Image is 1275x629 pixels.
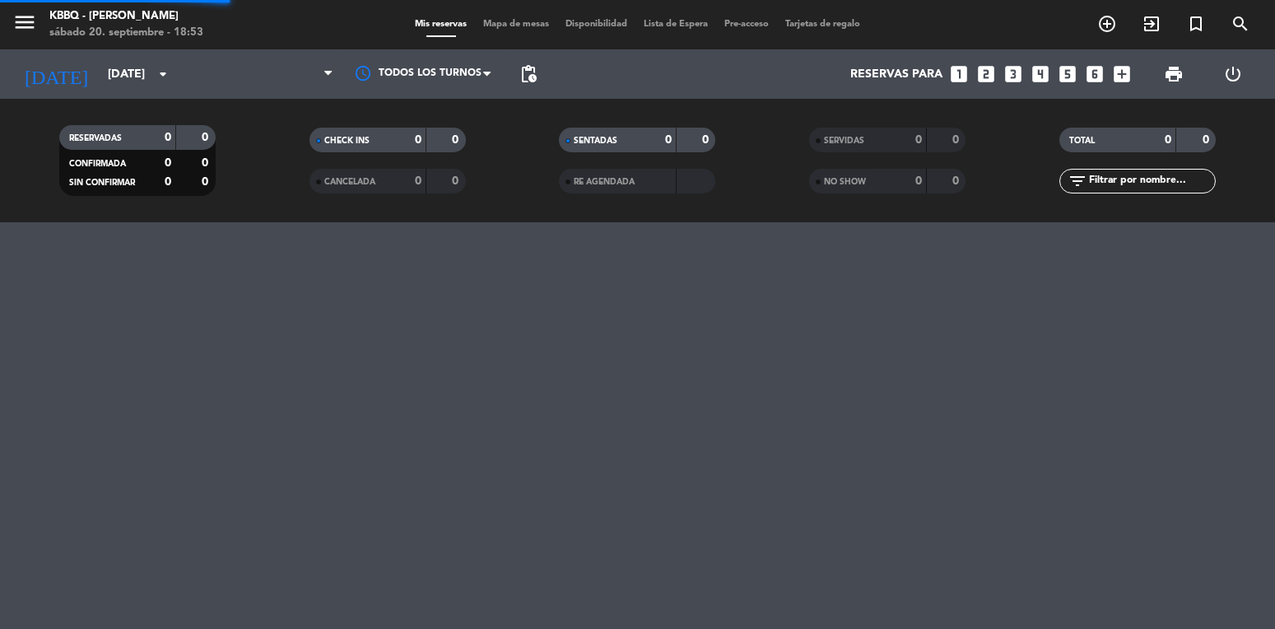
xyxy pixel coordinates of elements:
[1231,14,1250,34] i: search
[1084,63,1105,85] i: looks_6
[850,68,942,82] span: Reservas para
[1186,14,1206,34] i: turned_in_not
[452,134,462,146] strong: 0
[1068,171,1087,191] i: filter_list
[165,132,171,143] strong: 0
[716,20,777,29] span: Pre-acceso
[165,176,171,188] strong: 0
[574,178,635,186] span: RE AGENDADA
[69,179,135,187] span: SIN CONFIRMAR
[1164,64,1184,84] span: print
[665,134,672,146] strong: 0
[975,63,997,85] i: looks_two
[324,178,375,186] span: CANCELADA
[1003,63,1024,85] i: looks_3
[12,56,100,92] i: [DATE]
[452,175,462,187] strong: 0
[1165,134,1171,146] strong: 0
[1030,63,1051,85] i: looks_4
[165,157,171,169] strong: 0
[557,20,635,29] span: Disponibilidad
[952,134,962,146] strong: 0
[1057,63,1078,85] i: looks_5
[12,10,37,35] i: menu
[415,134,421,146] strong: 0
[12,10,37,40] button: menu
[1203,49,1263,99] div: LOG OUT
[153,64,173,84] i: arrow_drop_down
[1223,64,1243,84] i: power_settings_new
[69,134,122,142] span: RESERVADAS
[824,178,866,186] span: NO SHOW
[777,20,868,29] span: Tarjetas de regalo
[1069,137,1095,145] span: TOTAL
[1142,14,1161,34] i: exit_to_app
[702,134,712,146] strong: 0
[948,63,970,85] i: looks_one
[574,137,617,145] span: SENTADAS
[1097,14,1117,34] i: add_circle_outline
[519,64,538,84] span: pending_actions
[202,157,212,169] strong: 0
[915,134,922,146] strong: 0
[49,25,203,41] div: sábado 20. septiembre - 18:53
[202,132,212,143] strong: 0
[324,137,370,145] span: CHECK INS
[415,175,421,187] strong: 0
[407,20,475,29] span: Mis reservas
[915,175,922,187] strong: 0
[1203,134,1212,146] strong: 0
[635,20,716,29] span: Lista de Espera
[824,137,864,145] span: SERVIDAS
[202,176,212,188] strong: 0
[1111,63,1133,85] i: add_box
[49,8,203,25] div: Kbbq - [PERSON_NAME]
[1087,172,1215,190] input: Filtrar por nombre...
[475,20,557,29] span: Mapa de mesas
[69,160,126,168] span: CONFIRMADA
[952,175,962,187] strong: 0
